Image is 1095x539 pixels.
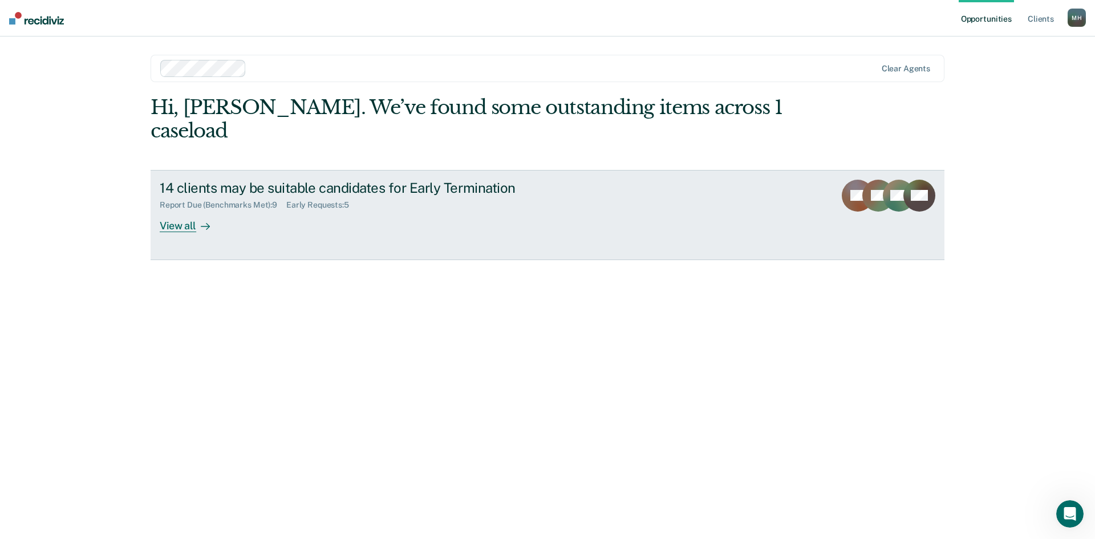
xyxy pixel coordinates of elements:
[1068,9,1086,27] button: MH
[160,210,224,232] div: View all
[160,200,286,210] div: Report Due (Benchmarks Met) : 9
[160,180,560,196] div: 14 clients may be suitable candidates for Early Termination
[151,96,786,143] div: Hi, [PERSON_NAME]. We’ve found some outstanding items across 1 caseload
[882,64,930,74] div: Clear agents
[286,200,358,210] div: Early Requests : 5
[151,170,944,260] a: 14 clients may be suitable candidates for Early TerminationReport Due (Benchmarks Met):9Early Req...
[1068,9,1086,27] div: M H
[1056,500,1084,528] iframe: Intercom live chat
[9,12,64,25] img: Recidiviz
